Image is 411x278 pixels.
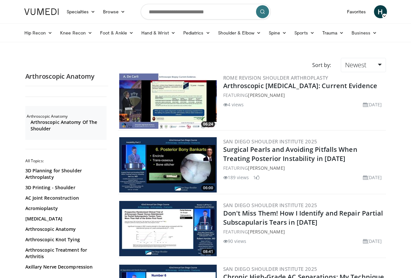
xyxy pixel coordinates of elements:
a: Favorites [343,5,370,18]
a: 06:24 [119,73,217,129]
a: Don't Miss Them! How I Identify and Repair Partial Subscapularis Tears in [DATE] [223,209,383,227]
li: 189 views [223,174,249,181]
a: Arthroscopic [MEDICAL_DATA]: Current Evidence [223,81,378,90]
img: 43ddb0dd-e776-4a3c-93ea-be328d930595.300x170_q85_crop-smart_upscale.jpg [119,201,217,256]
li: 90 views [223,238,247,245]
a: Spine [265,26,290,39]
a: Arthroscopic Anatomy Of The Shoulder [31,119,105,132]
a: Axillary Nerve Decompression [25,264,105,270]
a: Arthroscopic Knot Tying [25,236,105,243]
a: AC Joint Reconstruction [25,195,105,201]
li: [DATE] [363,101,382,108]
a: Arthroscopic Anatomy [25,226,105,232]
a: Pediatrics [179,26,214,39]
div: FEATURING [223,165,385,171]
a: Foot & Ankle [96,26,137,39]
div: FEATURING [223,228,385,235]
div: FEATURING [223,92,385,99]
li: [DATE] [363,238,382,245]
a: Browse [99,5,129,18]
a: Shoulder & Elbow [214,26,265,39]
span: 08:41 [201,249,215,255]
a: 3D Printing - Shoulder [25,184,105,191]
a: [PERSON_NAME] [248,229,285,235]
span: 06:24 [201,121,215,127]
h2: All Topics: [25,158,107,164]
a: [PERSON_NAME] [248,92,285,98]
li: 1 [253,174,260,181]
a: Sports [290,26,318,39]
a: Hip Recon [20,26,57,39]
a: San Diego Shoulder Institute 2025 [223,202,317,208]
span: Newest [345,60,366,69]
img: VuMedi Logo [24,8,59,15]
span: 06:00 [201,185,215,191]
h2: Arthroscopic Anatomy [27,114,107,119]
input: Search topics, interventions [141,4,271,20]
a: [PERSON_NAME] [248,165,285,171]
a: Arthroscopic Treatment for Arthritis [25,247,105,260]
div: Sort by: [307,58,336,72]
a: Trauma [318,26,348,39]
img: 7fb7841f-b9c7-40fb-b520-357b35b86482.300x170_q85_crop-smart_upscale.jpg [119,137,217,192]
a: Specialties [63,5,99,18]
li: 4 views [223,101,244,108]
h2: Arthroscopic Anatomy [25,72,108,81]
a: Hand & Wrist [137,26,179,39]
a: H [374,5,387,18]
a: Knee Recon [56,26,96,39]
a: San Diego Shoulder Institute 2025 [223,138,317,145]
a: Business [348,26,381,39]
a: Surgical Pearls and Avoiding Pitfalls When Treating Posterior Instability in [DATE] [223,145,357,163]
a: 3D Planning for Shoulder Arthroplasty [25,167,105,180]
a: 06:00 [119,137,217,192]
a: Newest [341,58,386,72]
a: 08:41 [119,201,217,256]
a: San Diego Shoulder Institute 2025 [223,266,317,272]
li: [DATE] [363,174,382,181]
a: [MEDICAL_DATA] [25,216,105,222]
img: 3deab853-dcc1-4ae0-ab88-e71b67f6e2fd.300x170_q85_crop-smart_upscale.jpg [119,73,217,129]
a: Rome Revision Shoulder Arthroplasty [223,74,328,81]
a: Acromioplasty [25,205,105,212]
